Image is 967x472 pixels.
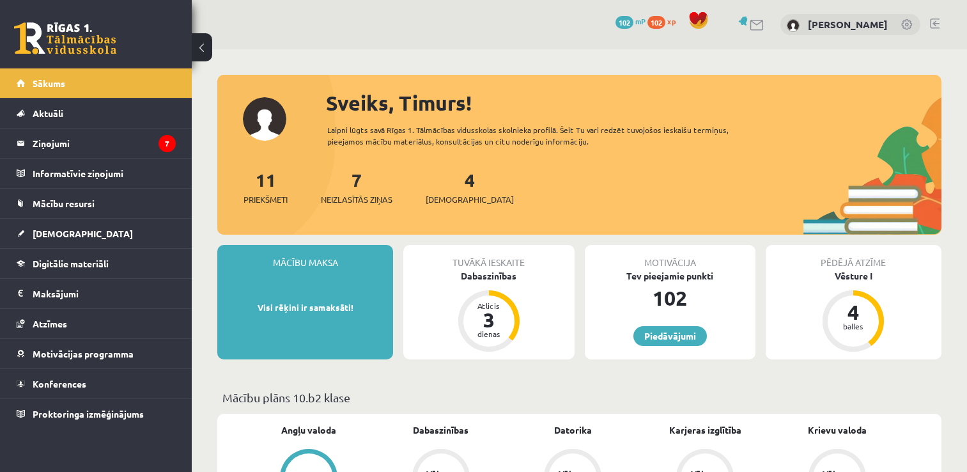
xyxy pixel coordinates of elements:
a: Motivācijas programma [17,339,176,368]
a: 7Neizlasītās ziņas [321,168,392,206]
span: Aktuāli [33,107,63,119]
a: Ziņojumi7 [17,129,176,158]
a: Krievu valoda [808,423,867,437]
a: [PERSON_NAME] [808,18,888,31]
div: Motivācija [585,245,755,269]
div: 102 [585,283,755,313]
a: Informatīvie ziņojumi [17,159,176,188]
span: mP [635,16,646,26]
img: Timurs Šutenko [787,19,800,32]
a: Angļu valoda [281,423,336,437]
a: Dabaszinības Atlicis 3 dienas [403,269,574,354]
a: Proktoringa izmēģinājums [17,399,176,429]
div: Mācību maksa [217,245,393,269]
legend: Maksājumi [33,279,176,308]
span: Priekšmeti [244,193,288,206]
div: Atlicis [470,302,508,310]
span: Motivācijas programma [33,348,134,359]
span: xp [667,16,676,26]
span: Sākums [33,77,65,89]
span: [DEMOGRAPHIC_DATA] [33,228,133,239]
span: Mācību resursi [33,198,95,209]
span: Konferences [33,378,86,389]
div: Sveiks, Timurs! [326,88,941,118]
p: Visi rēķini ir samaksāti! [224,301,387,314]
div: Vēsture I [766,269,941,283]
a: Rīgas 1. Tālmācības vidusskola [14,22,116,54]
span: Atzīmes [33,318,67,329]
a: Karjeras izglītība [669,423,741,437]
a: Dabaszinības [413,423,468,437]
div: dienas [470,330,508,338]
div: Dabaszinības [403,269,574,283]
a: Mācību resursi [17,189,176,218]
p: Mācību plāns 10.b2 klase [222,389,936,406]
a: Digitālie materiāli [17,249,176,278]
span: Neizlasītās ziņas [321,193,392,206]
div: 3 [470,310,508,330]
a: 102 xp [647,16,682,26]
i: 7 [159,135,176,152]
span: 102 [615,16,633,29]
a: Sākums [17,68,176,98]
a: [DEMOGRAPHIC_DATA] [17,219,176,248]
a: 11Priekšmeti [244,168,288,206]
a: Piedāvājumi [633,326,707,346]
a: 102 mP [615,16,646,26]
a: Vēsture I 4 balles [766,269,941,354]
a: Aktuāli [17,98,176,128]
legend: Informatīvie ziņojumi [33,159,176,188]
div: balles [834,322,872,330]
a: Datorika [554,423,592,437]
span: Digitālie materiāli [33,258,109,269]
div: Laipni lūgts savā Rīgas 1. Tālmācības vidusskolas skolnieka profilā. Šeit Tu vari redzēt tuvojošo... [327,124,762,147]
div: Tev pieejamie punkti [585,269,755,283]
span: [DEMOGRAPHIC_DATA] [426,193,514,206]
span: 102 [647,16,665,29]
div: Tuvākā ieskaite [403,245,574,269]
a: Atzīmes [17,309,176,338]
span: Proktoringa izmēģinājums [33,408,144,420]
div: 4 [834,302,872,322]
a: 4[DEMOGRAPHIC_DATA] [426,168,514,206]
legend: Ziņojumi [33,129,176,158]
a: Konferences [17,369,176,398]
a: Maksājumi [17,279,176,308]
div: Pēdējā atzīme [766,245,941,269]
